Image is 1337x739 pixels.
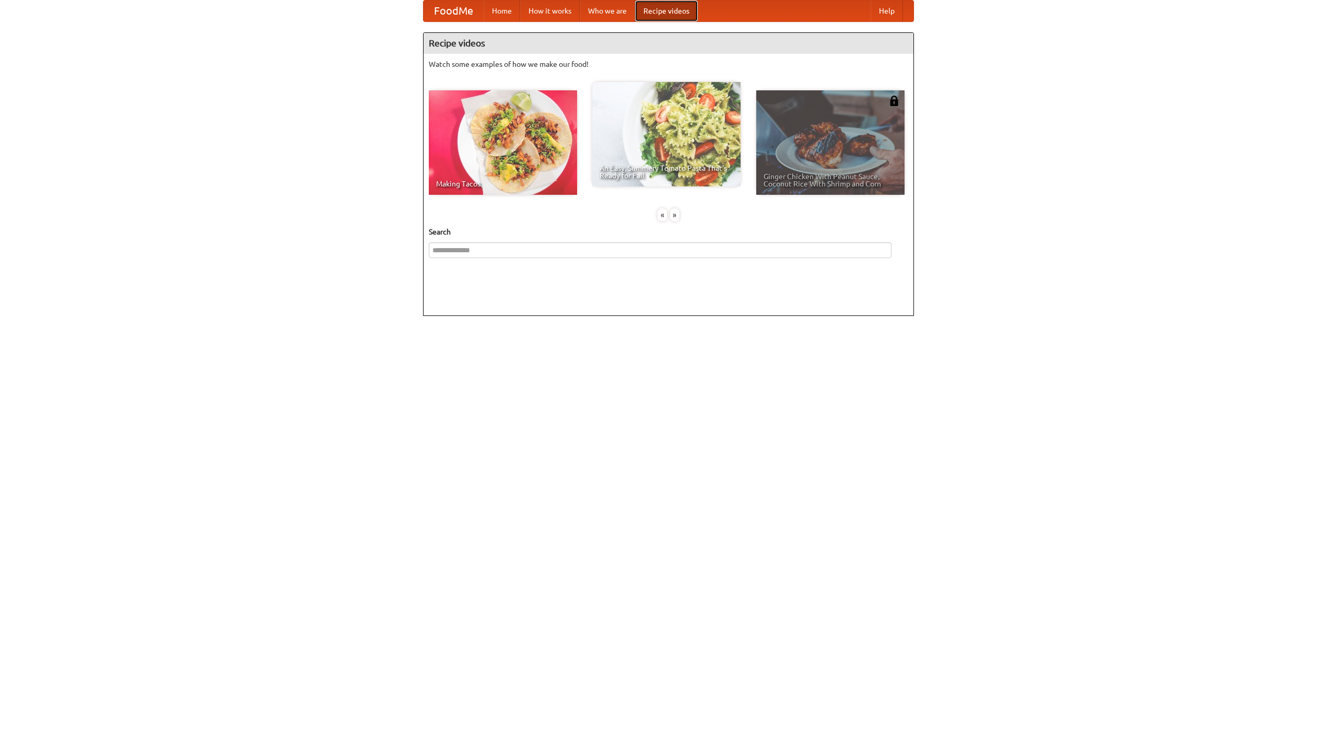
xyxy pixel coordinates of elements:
a: FoodMe [424,1,484,21]
h5: Search [429,227,908,237]
a: Making Tacos [429,90,577,195]
a: Help [871,1,903,21]
p: Watch some examples of how we make our food! [429,59,908,69]
a: Home [484,1,520,21]
h4: Recipe videos [424,33,913,54]
a: Who we are [580,1,635,21]
div: » [670,208,679,221]
span: An Easy, Summery Tomato Pasta That's Ready for Fall [600,165,733,179]
img: 483408.png [889,96,899,106]
a: How it works [520,1,580,21]
span: Making Tacos [436,180,570,187]
div: « [658,208,667,221]
a: An Easy, Summery Tomato Pasta That's Ready for Fall [592,82,741,186]
a: Recipe videos [635,1,698,21]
